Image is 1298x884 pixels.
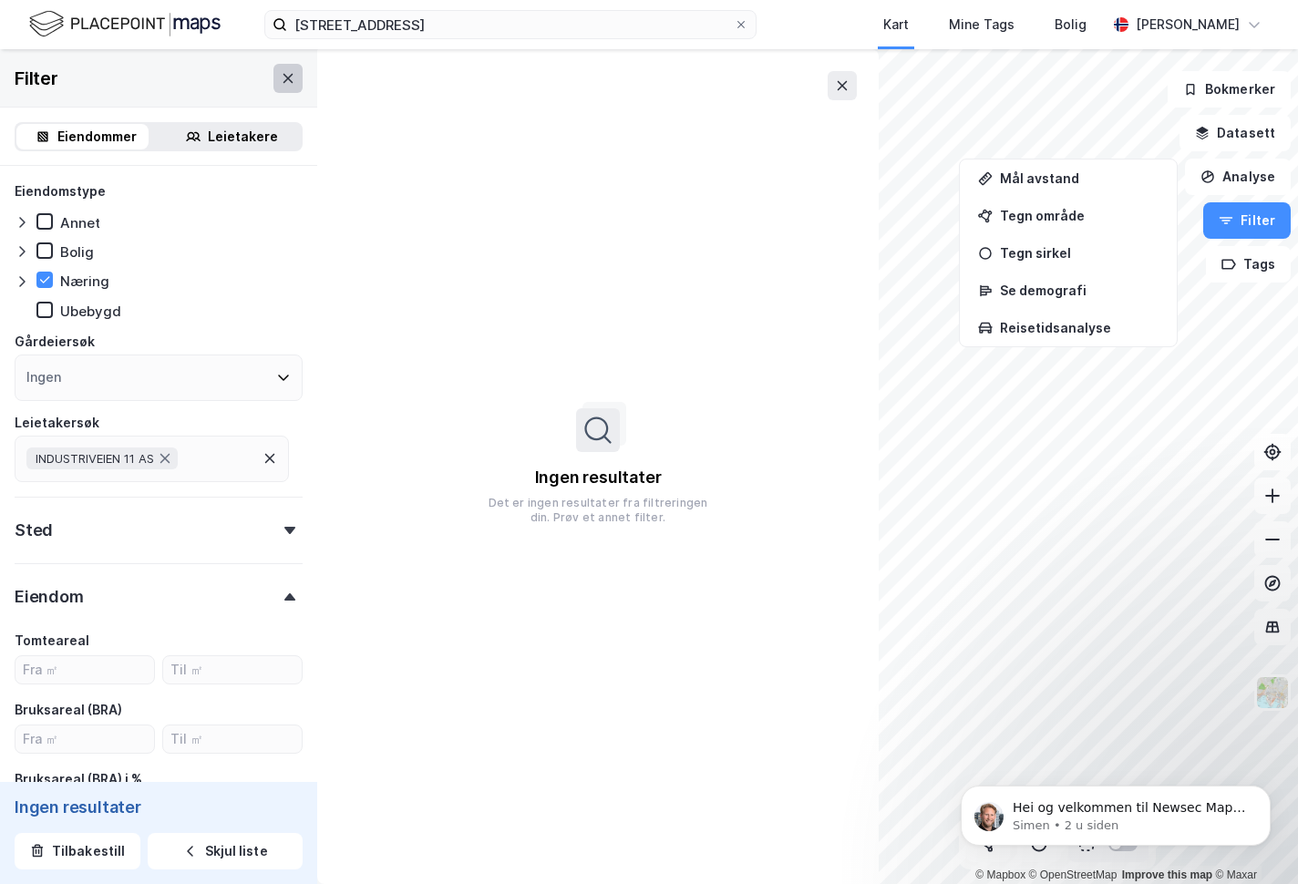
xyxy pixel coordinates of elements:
span: INDUSTRIVEIEN 11 AS [36,451,154,466]
iframe: Intercom notifications melding [933,747,1298,875]
button: Analyse [1185,159,1291,195]
div: Leietakersøk [15,412,99,434]
div: Gårdeiersøk [15,331,95,353]
a: Mapbox [975,869,1025,881]
div: Leietakere [208,126,278,148]
span: Hei og velkommen til Newsec Maps, [DEMOGRAPHIC_DATA][PERSON_NAME] det er du lurer på så er det ba... [79,53,312,140]
div: Eiendom [15,586,84,608]
div: Bruksareal (BRA) [15,699,122,721]
div: Mine Tags [949,14,1015,36]
div: Det er ingen resultater fra filtreringen din. Prøv et annet filter. [481,496,715,525]
button: Tags [1206,246,1291,283]
a: Improve this map [1122,869,1212,881]
div: Bolig [60,243,94,261]
div: Ingen [26,366,61,388]
img: logo.f888ab2527a4732fd821a326f86c7f29.svg [29,8,221,40]
div: Kart [883,14,909,36]
div: Tegn område [1000,208,1159,223]
div: [PERSON_NAME] [1136,14,1240,36]
div: Bruksareal (BRA) i % [15,768,142,790]
div: Ingen resultater [15,797,303,818]
div: Bolig [1055,14,1087,36]
input: Til ㎡ [163,725,302,753]
input: Fra ㎡ [15,656,154,684]
div: Mål avstand [1000,170,1159,186]
button: Skjul liste [148,833,303,869]
button: Filter [1203,202,1291,239]
div: Eiendomstype [15,180,106,202]
input: Til ㎡ [163,656,302,684]
img: Z [1255,675,1290,710]
div: Se demografi [1000,283,1159,298]
div: Ubebygd [60,303,121,320]
input: Søk på adresse, matrikkel, gårdeiere, leietakere eller personer [287,11,734,38]
div: Ingen resultater [535,467,662,488]
a: OpenStreetMap [1029,869,1118,881]
input: Fra ㎡ [15,725,154,753]
div: Eiendommer [57,126,137,148]
div: Sted [15,519,53,541]
div: Filter [15,64,58,93]
button: Bokmerker [1168,71,1291,108]
p: Message from Simen, sent 2 u siden [79,70,314,87]
div: Næring [60,272,109,290]
div: Tomteareal [15,630,89,652]
div: Tegn sirkel [1000,245,1159,261]
button: Tilbakestill [15,833,140,869]
div: Reisetidsanalyse [1000,320,1159,335]
div: Annet [60,214,100,231]
button: Datasett [1180,115,1291,151]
